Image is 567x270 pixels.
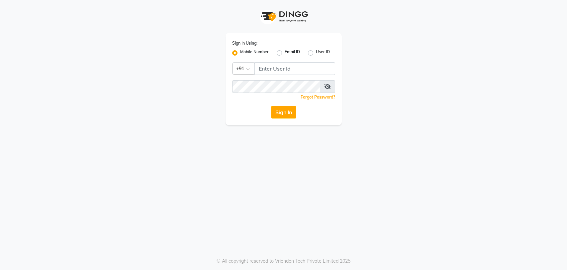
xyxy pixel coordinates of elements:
[232,40,257,46] label: Sign In Using:
[285,49,300,57] label: Email ID
[257,7,310,26] img: logo1.svg
[316,49,330,57] label: User ID
[240,49,269,57] label: Mobile Number
[271,106,296,119] button: Sign In
[232,80,320,93] input: Username
[301,95,335,100] a: Forgot Password?
[254,62,335,75] input: Username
